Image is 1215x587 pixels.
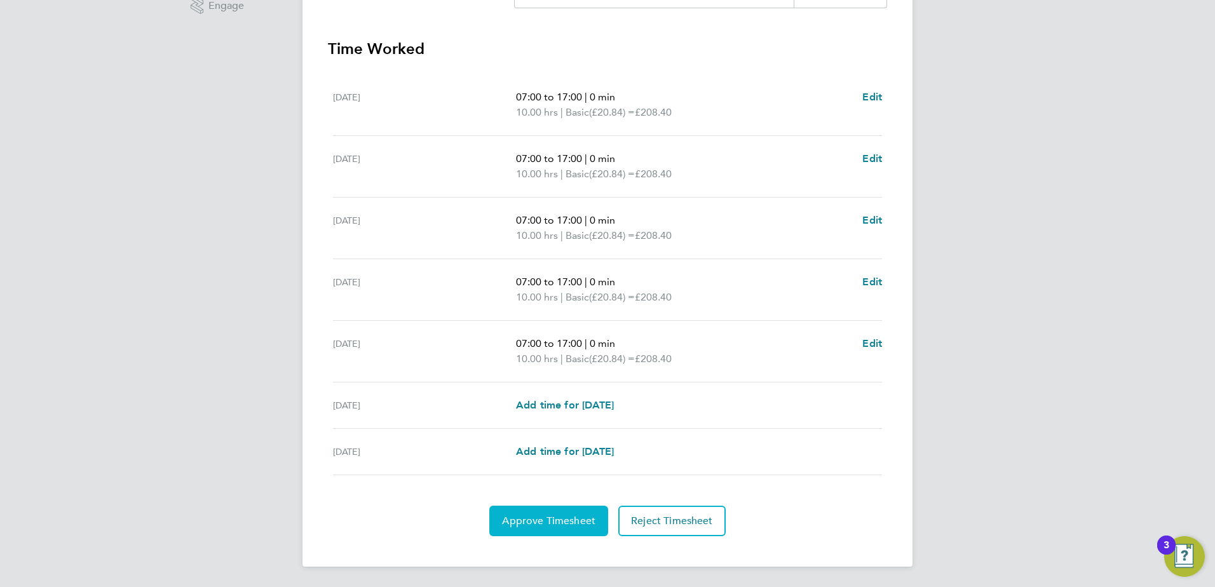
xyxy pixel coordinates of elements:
[516,444,614,459] a: Add time for [DATE]
[516,337,582,349] span: 07:00 to 17:00
[516,229,558,241] span: 10.00 hrs
[585,152,587,165] span: |
[862,91,882,103] span: Edit
[566,166,589,182] span: Basic
[560,229,563,241] span: |
[862,151,882,166] a: Edit
[560,106,563,118] span: |
[589,168,635,180] span: (£20.84) =
[566,290,589,305] span: Basic
[862,337,882,349] span: Edit
[516,106,558,118] span: 10.00 hrs
[502,515,595,527] span: Approve Timesheet
[333,213,516,243] div: [DATE]
[635,106,672,118] span: £208.40
[635,353,672,365] span: £208.40
[328,39,887,59] h3: Time Worked
[566,105,589,120] span: Basic
[862,90,882,105] a: Edit
[333,274,516,305] div: [DATE]
[516,291,558,303] span: 10.00 hrs
[590,91,615,103] span: 0 min
[585,91,587,103] span: |
[590,214,615,226] span: 0 min
[560,291,563,303] span: |
[589,353,635,365] span: (£20.84) =
[862,214,882,226] span: Edit
[516,399,614,411] span: Add time for [DATE]
[566,228,589,243] span: Basic
[635,168,672,180] span: £208.40
[560,168,563,180] span: |
[590,337,615,349] span: 0 min
[516,214,582,226] span: 07:00 to 17:00
[589,106,635,118] span: (£20.84) =
[862,336,882,351] a: Edit
[590,152,615,165] span: 0 min
[560,353,563,365] span: |
[585,214,587,226] span: |
[489,506,608,536] button: Approve Timesheet
[590,276,615,288] span: 0 min
[333,151,516,182] div: [DATE]
[631,515,713,527] span: Reject Timesheet
[516,353,558,365] span: 10.00 hrs
[618,506,726,536] button: Reject Timesheet
[333,90,516,120] div: [DATE]
[862,274,882,290] a: Edit
[516,91,582,103] span: 07:00 to 17:00
[516,398,614,413] a: Add time for [DATE]
[862,213,882,228] a: Edit
[585,337,587,349] span: |
[589,229,635,241] span: (£20.84) =
[862,276,882,288] span: Edit
[333,336,516,367] div: [DATE]
[585,276,587,288] span: |
[1164,545,1169,562] div: 3
[516,168,558,180] span: 10.00 hrs
[333,444,516,459] div: [DATE]
[566,351,589,367] span: Basic
[1164,536,1205,577] button: Open Resource Center, 3 new notifications
[516,152,582,165] span: 07:00 to 17:00
[635,229,672,241] span: £208.40
[635,291,672,303] span: £208.40
[516,445,614,457] span: Add time for [DATE]
[862,152,882,165] span: Edit
[516,276,582,288] span: 07:00 to 17:00
[589,291,635,303] span: (£20.84) =
[333,398,516,413] div: [DATE]
[208,1,244,11] span: Engage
